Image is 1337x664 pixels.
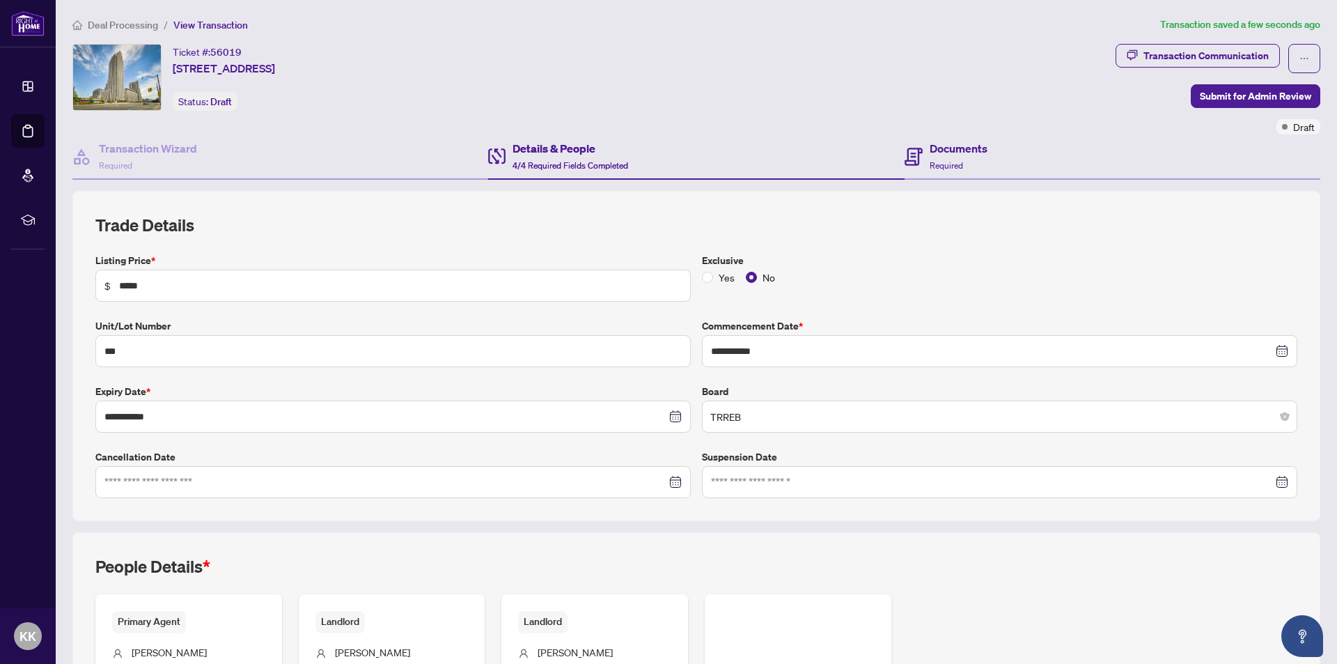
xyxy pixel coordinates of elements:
span: $ [104,278,111,293]
span: [PERSON_NAME] [538,646,613,658]
button: Transaction Communication [1116,44,1280,68]
h4: Details & People [513,140,628,157]
span: Yes [713,270,740,285]
span: TRREB [710,403,1289,430]
li: / [164,17,168,33]
h4: Transaction Wizard [99,140,197,157]
div: Status: [173,92,237,111]
article: Transaction saved a few seconds ago [1160,17,1320,33]
span: [PERSON_NAME] [335,646,410,658]
span: 4/4 Required Fields Completed [513,160,628,171]
label: Cancellation Date [95,449,691,465]
label: Suspension Date [702,449,1297,465]
span: [STREET_ADDRESS] [173,60,275,77]
span: Landlord [315,611,365,633]
span: ellipsis [1299,54,1309,63]
button: Submit for Admin Review [1191,84,1320,108]
label: Expiry Date [95,384,691,399]
span: 56019 [210,46,242,59]
span: Required [930,160,963,171]
label: Commencement Date [702,318,1297,334]
span: home [72,20,82,30]
button: Open asap [1281,615,1323,657]
span: KK [19,626,36,646]
label: Unit/Lot Number [95,318,691,334]
span: Required [99,160,132,171]
span: close-circle [1281,412,1289,421]
span: No [757,270,781,285]
div: Ticket #: [173,44,242,60]
span: Landlord [518,611,568,633]
span: Deal Processing [88,19,158,31]
label: Exclusive [702,253,1297,268]
h4: Documents [930,140,987,157]
span: Submit for Admin Review [1200,85,1311,107]
h2: Trade Details [95,214,1297,236]
span: View Transaction [173,19,248,31]
img: IMG-C12444878_1.jpg [73,45,161,110]
div: Transaction Communication [1143,45,1269,67]
img: logo [11,10,45,36]
span: Draft [210,95,232,108]
label: Listing Price [95,253,691,268]
h2: People Details [95,555,210,578]
span: Draft [1293,119,1315,134]
span: [PERSON_NAME] [132,646,207,658]
span: Primary Agent [112,611,186,633]
label: Board [702,384,1297,399]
